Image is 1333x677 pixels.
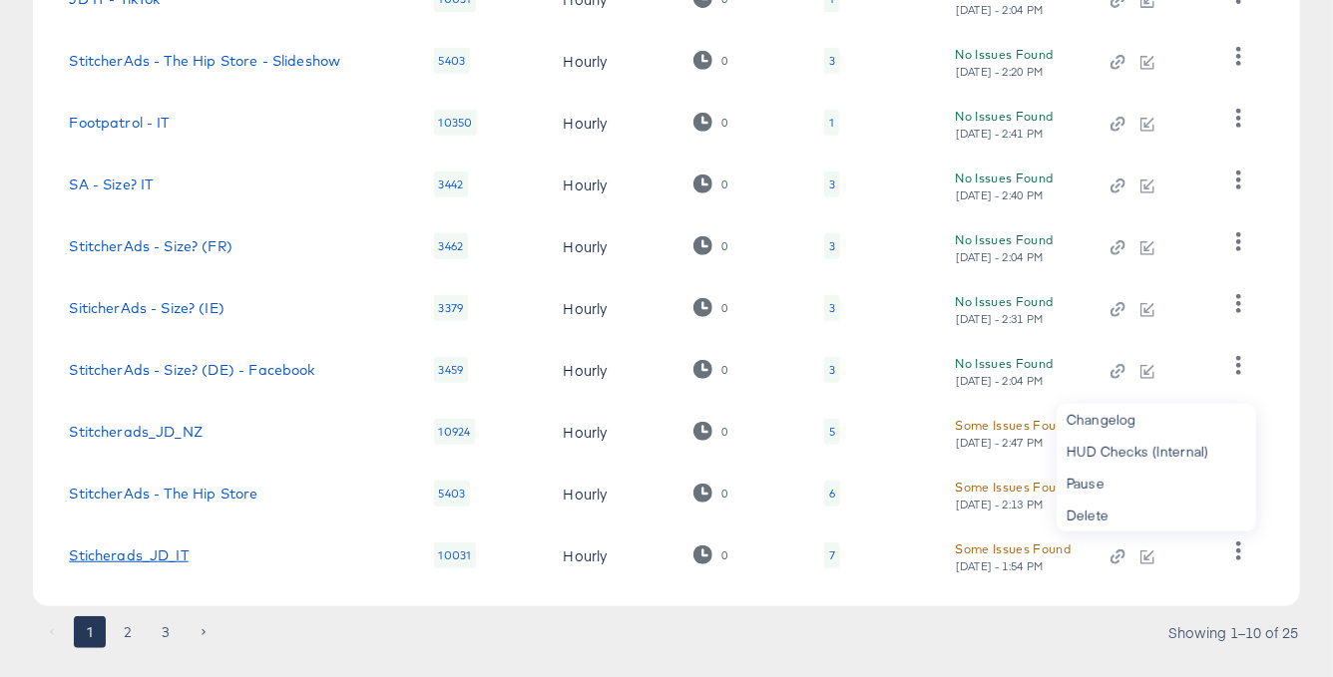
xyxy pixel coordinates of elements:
[69,486,257,502] a: StitcherAds - The Hip Store
[1057,500,1256,531] div: Delete
[69,53,340,69] a: StitcherAds - The Hip Store - Slideshow
[693,113,728,132] div: 0
[434,419,476,445] div: 10924
[112,616,144,648] button: Go to page 2
[956,498,1046,511] div: [DATE] - 2:13 PM
[956,477,1072,511] button: Some Issues Found[DATE] - 2:13 PM
[69,115,169,131] a: Footpatrol - IT
[69,238,232,254] a: StitcherAds - Size? (FR)
[1057,404,1256,436] div: Changelog
[956,477,1072,498] div: Some Issues Found
[69,300,224,316] a: SiticherAds - Size? (IE)
[829,53,835,69] div: 3
[956,538,1072,559] div: Some Issues Found
[434,295,469,321] div: 3379
[824,48,840,74] div: 3
[434,542,477,568] div: 10031
[434,233,469,259] div: 3462
[720,301,728,315] div: 0
[693,545,728,564] div: 0
[720,425,728,439] div: 0
[69,362,314,378] a: StitcherAds - Size? (DE) - Facebook
[693,174,728,193] div: 0
[693,298,728,317] div: 0
[548,215,677,277] td: Hourly
[956,559,1046,573] div: [DATE] - 1:54 PM
[434,357,469,383] div: 3459
[548,277,677,339] td: Hourly
[693,51,728,70] div: 0
[434,48,471,74] div: 5403
[824,357,840,383] div: 3
[720,54,728,68] div: 0
[824,542,840,568] div: 7
[548,463,677,524] td: Hourly
[69,176,153,192] a: SA - Size? IT
[956,415,1072,450] button: Some Issues Found[DATE] - 2:47 PM
[829,115,834,131] div: 1
[720,177,728,191] div: 0
[720,487,728,501] div: 0
[434,481,471,507] div: 5403
[1057,468,1256,500] div: Pause
[434,171,469,197] div: 3442
[720,363,728,377] div: 0
[1168,625,1300,639] div: Showing 1–10 of 25
[69,424,203,440] a: Stitcherads_JD_NZ
[548,339,677,401] td: Hourly
[824,419,840,445] div: 5
[548,154,677,215] td: Hourly
[824,233,840,259] div: 3
[693,360,728,379] div: 0
[956,415,1072,436] div: Some Issues Found
[693,422,728,441] div: 0
[69,547,188,563] a: Sticherads_JD_IT
[188,616,220,648] button: Go to next page
[548,92,677,154] td: Hourly
[33,616,222,648] nav: pagination navigation
[829,238,835,254] div: 3
[824,295,840,321] div: 3
[956,538,1072,573] button: Some Issues Found[DATE] - 1:54 PM
[956,3,1046,17] div: [DATE] - 2:04 PM
[956,436,1046,450] div: [DATE] - 2:47 PM
[829,424,835,440] div: 5
[548,401,677,463] td: Hourly
[824,481,840,507] div: 6
[548,524,677,586] td: Hourly
[693,484,728,503] div: 0
[548,30,677,92] td: Hourly
[824,171,840,197] div: 3
[693,236,728,255] div: 0
[720,548,728,562] div: 0
[829,300,835,316] div: 3
[824,110,839,136] div: 1
[829,547,835,563] div: 7
[829,362,835,378] div: 3
[150,616,182,648] button: Go to page 3
[829,486,835,502] div: 6
[829,176,835,192] div: 3
[74,616,106,648] button: page 1
[720,116,728,130] div: 0
[1057,436,1256,468] div: HUD Checks (Internal)
[720,239,728,253] div: 0
[434,110,478,136] div: 10350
